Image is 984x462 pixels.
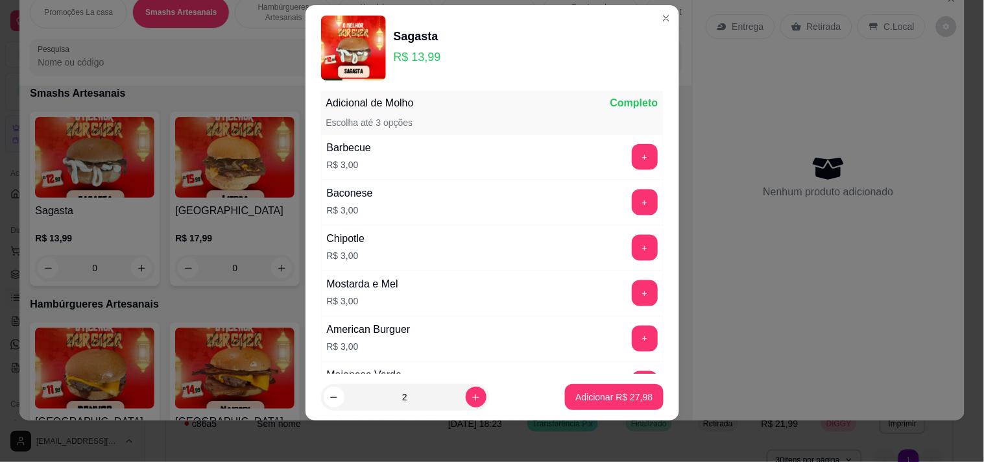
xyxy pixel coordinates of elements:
button: add [632,326,658,352]
div: Mostarda e Mel [327,276,398,292]
button: add [632,144,658,170]
img: product-image [321,16,386,80]
p: Completo [610,95,658,111]
div: Chipotle [327,231,365,247]
p: R$ 3,00 [327,249,365,262]
button: add [632,235,658,261]
p: Escolha até 3 opções [326,116,413,129]
button: decrease-product-quantity [324,387,344,407]
div: Barbecue [327,140,372,156]
p: Adicional de Molho [326,95,414,111]
p: R$ 3,00 [327,158,372,171]
button: add [632,371,658,397]
p: Adicionar R$ 27,98 [575,391,653,404]
p: R$ 3,00 [327,204,373,217]
button: increase-product-quantity [466,387,486,407]
div: Sagasta [394,27,441,45]
div: Baconese [327,186,373,201]
button: Adicionar R$ 27,98 [565,384,663,410]
p: R$ 3,00 [327,340,411,353]
div: American Burguer [327,322,411,337]
p: R$ 3,00 [327,295,398,308]
p: R$ 13,99 [394,48,441,66]
button: Close [656,8,677,29]
button: add [632,280,658,306]
div: Maionese Verde [327,367,402,383]
button: add [632,189,658,215]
